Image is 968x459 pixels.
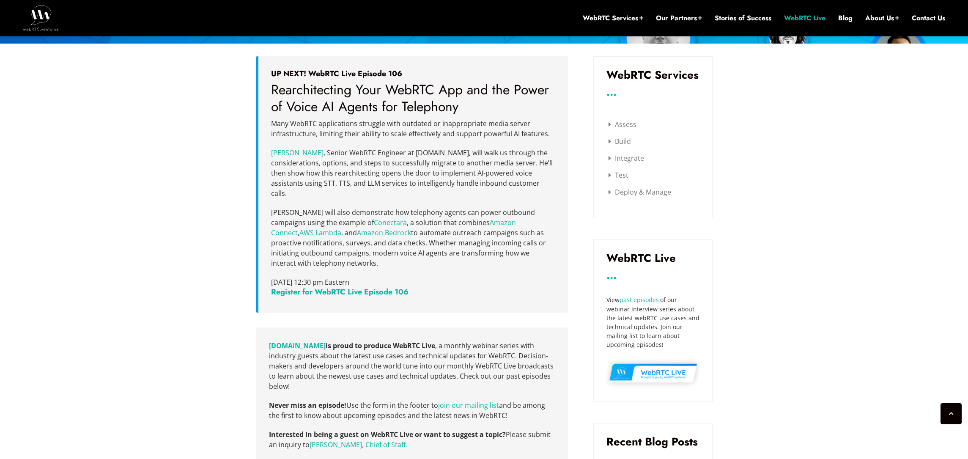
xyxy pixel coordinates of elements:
h3: Recent Blog Posts [606,436,699,447]
p: [DATE] 12:30 pm Eastern [271,277,555,287]
a: Amazon Connect [271,218,516,237]
span: , Senior WebRTC Engineer at [DOMAIN_NAME], will walk us through the considerations, options, and ... [271,148,553,198]
a: AWS Lambda [299,228,341,237]
span: [PERSON_NAME] will also demonstrate how telephony agents can power outbound campaigns using the e... [271,208,546,268]
span: Rearchitecting Your WebRTC App and the Power of Voice AI Agents for Telephony [271,80,549,116]
h3: WebRTC Services [606,69,699,80]
a: Build [609,137,631,146]
h3: ... [606,89,699,95]
a: [PERSON_NAME] [271,148,324,157]
a: Register for WebRTC Live Episode 106 [271,286,409,297]
a: Amazon Bedrock [357,228,411,237]
p: Use the form in the footer to and be among the first to know about upcoming episodes and the late... [269,400,555,421]
a: Contact Us [912,14,945,23]
a: WebRTC Live [784,14,825,23]
strong: is proud to produce WebRTC Live [269,341,435,350]
a: (opens in a new tab) [269,341,326,350]
a: About Us [865,14,899,23]
a: [PERSON_NAME], Chief of Staff. [310,440,408,449]
a: Join our mailing list (opens in a new tab) [438,401,499,410]
a: Deploy & Manage [609,187,671,197]
img: WebRTC.ventures [23,5,59,30]
strong: Interested in being a guest on WebRTC Live or want to suggest a topic? [269,430,506,439]
p: Please submit an inquiry to [269,429,555,450]
a: Assess [609,120,636,129]
h3: WebRTC Live [606,253,699,264]
strong: Never miss an episode! [269,401,346,410]
a: Stories of Success [715,14,771,23]
span: Many WebRTC applications struggle with outdated or inappropriate media server infrastructure, lim... [271,119,550,138]
a: Blog [838,14,853,23]
a: Test [609,170,628,180]
h5: UP NEXT! WebRTC Live Episode 106 [271,69,555,78]
h3: ... [606,272,699,278]
p: , a monthly webinar series with industry guests about the latest use cases and technical updates ... [269,341,555,391]
a: Our Partners [656,14,702,23]
div: View of our webinar interview series about the latest webRTC use cases and technical updates. Joi... [606,295,699,349]
a: WebRTC Services [583,14,643,23]
a: Conectara [374,218,407,227]
a: Integrate [609,154,644,163]
a: past episodes [620,296,659,304]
